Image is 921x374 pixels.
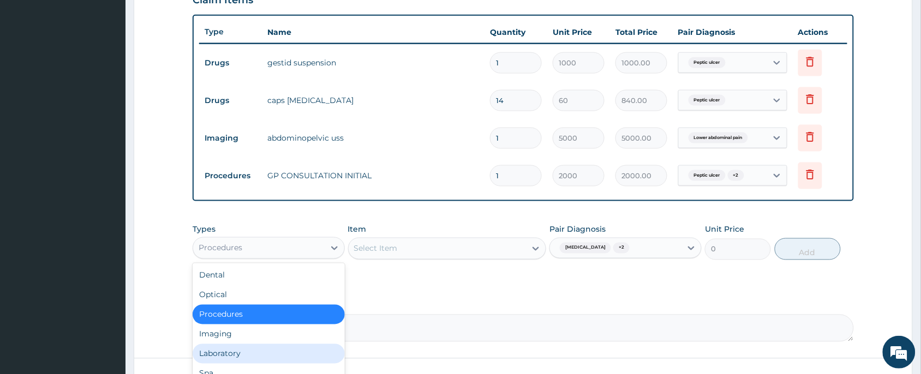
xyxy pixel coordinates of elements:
[20,55,44,82] img: d_794563401_company_1708531726252_794563401
[262,127,485,149] td: abdominopelvic uss
[262,21,485,43] th: Name
[775,238,841,260] button: Add
[610,21,673,43] th: Total Price
[199,243,242,254] div: Procedures
[689,170,726,181] span: Peptic ulcer
[262,165,485,186] td: GP CONSULTATION INITIAL
[199,53,262,73] td: Drugs
[549,224,606,235] label: Pair Diagnosis
[193,299,854,309] label: Comment
[199,22,262,42] th: Type
[193,344,345,364] div: Laboratory
[560,243,611,254] span: [MEDICAL_DATA]
[673,21,793,43] th: Pair Diagnosis
[193,225,216,234] label: Types
[728,170,744,181] span: + 2
[63,116,151,226] span: We're online!
[262,52,485,74] td: gestid suspension
[199,128,262,148] td: Imaging
[193,266,345,285] div: Dental
[179,5,205,32] div: Minimize live chat window
[199,166,262,186] td: Procedures
[5,254,208,292] textarea: Type your message and hit 'Enter'
[348,224,367,235] label: Item
[485,21,547,43] th: Quantity
[193,305,345,324] div: Procedures
[613,243,630,254] span: + 2
[193,324,345,344] div: Imaging
[689,57,726,68] span: Peptic ulcer
[199,91,262,111] td: Drugs
[354,243,398,254] div: Select Item
[547,21,610,43] th: Unit Price
[262,89,485,111] td: caps [MEDICAL_DATA]
[793,21,847,43] th: Actions
[689,132,748,143] span: Lower abdominal pain
[57,61,183,75] div: Chat with us now
[689,95,726,106] span: Peptic ulcer
[193,285,345,305] div: Optical
[705,224,744,235] label: Unit Price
